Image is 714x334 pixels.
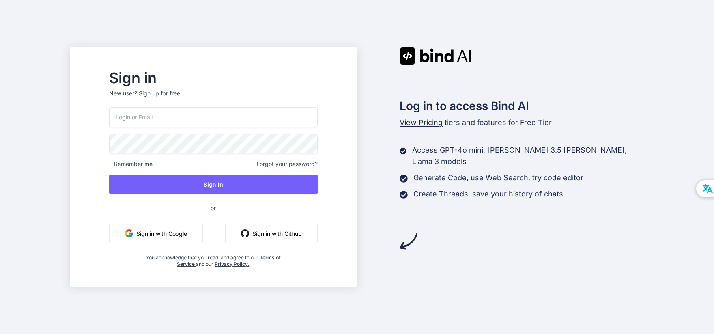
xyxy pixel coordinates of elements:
[400,118,443,127] span: View Pricing
[257,160,318,168] span: Forgot your password?
[125,229,133,237] img: google
[109,224,203,243] button: Sign in with Google
[400,232,417,250] img: arrow
[413,172,583,183] p: Generate Code, use Web Search, try code editor
[225,224,318,243] button: Sign in with Github
[109,160,153,168] span: Remember me
[109,175,318,194] button: Sign In
[144,250,283,267] div: You acknowledge that you read, and agree to our and our
[215,261,249,267] a: Privacy Policy.
[400,117,645,128] p: tiers and features for Free Tier
[109,107,318,127] input: Login or Email
[400,47,471,65] img: Bind AI logo
[109,89,318,107] p: New user?
[412,144,644,167] p: Access GPT-4o mini, [PERSON_NAME] 3.5 [PERSON_NAME], Llama 3 models
[413,188,563,200] p: Create Threads, save your history of chats
[400,97,645,114] h2: Log in to access Bind AI
[178,198,248,218] span: or
[241,229,249,237] img: github
[109,71,318,84] h2: Sign in
[177,254,281,267] a: Terms of Service
[139,89,180,97] div: Sign up for free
